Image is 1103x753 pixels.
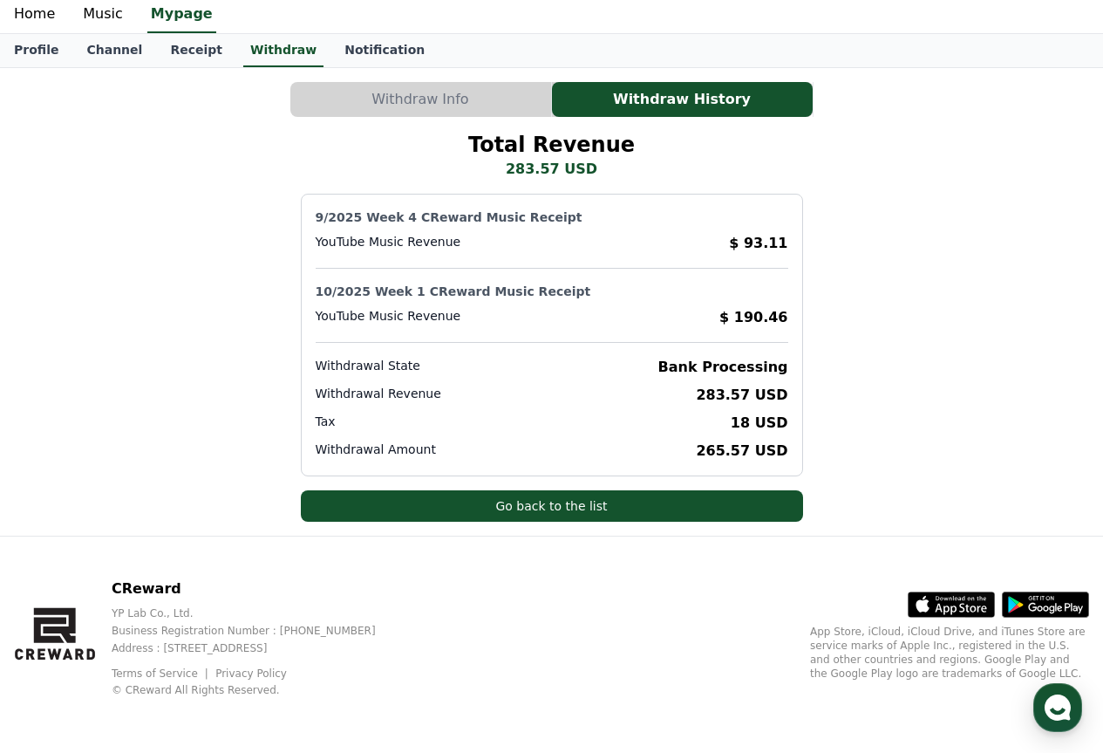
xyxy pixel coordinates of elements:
h2: Total Revenue [468,131,635,159]
p: Withdrawal Revenue [316,385,441,406]
span: Powered by [117,345,241,356]
span: Messages [145,580,196,594]
p: CReward [112,578,404,599]
p: Address : [STREET_ADDRESS] [112,641,404,655]
button: Withdraw Info [290,82,551,117]
a: Withdraw History [552,82,814,117]
button: See business hours [183,138,319,159]
p: Withdrawal Amount [316,441,436,462]
button: Withdraw History [552,82,813,117]
div: 7 minutes ago [137,186,211,200]
div: As with before, [PERSON_NAME] completed all user deposit processing [DATE] (the 10th). Due to the... [71,201,307,236]
a: Home [5,553,115,597]
a: Terms of Service [112,667,211,680]
p: Business Registration Number : [PHONE_NUMBER] [112,624,404,638]
span: Enter a message. [37,265,150,283]
b: Channel Talk [173,345,242,356]
h1: CReward [21,131,123,159]
div: Creward [71,185,128,201]
p: YouTube Music Revenue [316,233,461,254]
a: Receipt [156,34,236,67]
span: Will respond in minutes [119,302,242,316]
p: Tax [316,413,336,434]
p: 9/2025 Week 4 CReward Music Receipt [316,209,788,226]
p: 18 USD [731,413,788,434]
p: 283.57 USD [696,385,787,406]
p: $ 190.46 [719,307,787,328]
a: Notification [330,34,439,67]
p: Bank Processing [658,357,788,378]
a: Settings [225,553,335,597]
a: Withdraw Info [290,82,552,117]
a: Powered byChannel Talk [99,344,241,358]
a: Messages [115,553,225,597]
a: Creward7 minutes ago As with before, [PERSON_NAME] completed all user deposit processing [DATE] (... [21,178,319,243]
a: Withdraw [243,34,323,67]
p: $ 93.11 [729,233,787,254]
p: 265.57 USD [696,441,787,462]
a: Channel [72,34,156,67]
p: Withdrawal State [316,357,420,378]
span: Settings [258,579,301,593]
p: 10/2025 Week 1 CReward Music Receipt [316,283,788,300]
button: Go back to the list [301,490,803,522]
p: YP Lab Co., Ltd. [112,606,404,620]
a: Enter a message. [24,253,316,295]
a: Privacy Policy [215,667,287,680]
p: App Store, iCloud, iCloud Drive, and iTunes Store are service marks of Apple Inc., registered in ... [810,625,1089,681]
p: YouTube Music Revenue [316,307,461,328]
p: © CReward All Rights Reserved. [112,683,404,697]
span: Home [44,579,75,593]
p: 283.57 USD [468,159,635,180]
span: See business hours [190,140,300,156]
